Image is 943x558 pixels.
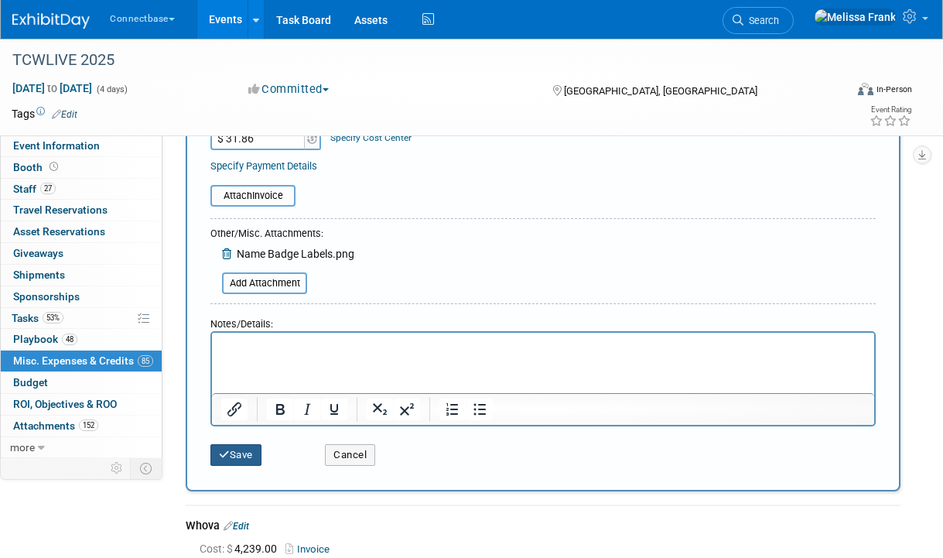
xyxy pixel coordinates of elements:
span: 27 [40,183,56,194]
img: Melissa Frank [814,9,897,26]
a: Budget [1,372,162,393]
a: Booth [1,157,162,178]
div: Event Rating [870,106,911,114]
span: Asset Reservations [13,225,105,238]
a: Shipments [1,265,162,286]
td: Personalize Event Tab Strip [104,458,131,478]
a: Event Information [1,135,162,156]
a: Invoice [285,543,336,555]
span: more [10,441,35,454]
img: Format-Inperson.png [858,83,873,95]
div: TCWLIVE 2025 [7,46,835,74]
span: ROI, Objectives & ROO [13,398,117,410]
td: Tags [12,106,77,122]
span: 48 [62,334,77,345]
a: Tasks53% [1,308,162,329]
a: Playbook48 [1,329,162,350]
span: Staff [13,183,56,195]
a: Giveaways [1,243,162,264]
span: Event Information [13,139,100,152]
a: Misc. Expenses & Credits85 [1,351,162,371]
span: Giveaways [13,247,63,259]
span: [DATE] [DATE] [12,81,93,95]
div: In-Person [876,84,912,95]
span: 53% [43,312,63,324]
span: to [45,82,60,94]
a: Asset Reservations [1,221,162,242]
button: Committed [243,81,335,98]
a: Search [723,7,794,34]
div: Notes/Details: [210,310,876,331]
div: Other/Misc. Attachments: [210,227,354,245]
span: Attachments [13,419,98,432]
span: Tasks [12,312,63,324]
span: Travel Reservations [13,204,108,216]
span: Misc. Expenses & Credits [13,354,153,367]
span: Shipments [13,269,65,281]
span: 152 [79,419,98,431]
a: Travel Reservations [1,200,162,221]
td: Toggle Event Tabs [131,458,162,478]
span: Booth [13,161,61,173]
div: Event Format [781,80,912,104]
button: Numbered list [439,399,466,420]
span: Name Badge Labels.png [237,248,354,260]
a: Sponsorships [1,286,162,307]
span: 85 [138,355,153,367]
button: Insert/edit link [221,399,248,420]
a: Attachments152 [1,416,162,436]
span: Playbook [13,333,77,345]
button: Bold [267,399,293,420]
button: Underline [321,399,347,420]
span: Budget [13,376,48,389]
a: Specify Payment Details [210,160,317,172]
span: Sponsorships [13,290,80,303]
div: Whova [186,518,900,536]
button: Bullet list [466,399,493,420]
button: Superscript [394,399,420,420]
span: (4 days) [95,84,128,94]
span: [GEOGRAPHIC_DATA], [GEOGRAPHIC_DATA] [564,85,757,97]
span: Search [743,15,779,26]
a: more [1,437,162,458]
a: Edit [52,109,77,120]
button: Cancel [325,444,375,466]
img: ExhibitDay [12,13,90,29]
a: Staff27 [1,179,162,200]
a: Edit [224,521,249,532]
span: 4,239.00 [200,543,283,555]
iframe: Rich Text Area [212,333,874,393]
a: ROI, Objectives & ROO [1,394,162,415]
button: Subscript [367,399,393,420]
span: Cost: $ [200,543,234,555]
button: Italic [294,399,320,420]
span: Booth not reserved yet [46,161,61,173]
button: Save [210,444,261,466]
a: Specify Cost Center [330,132,412,143]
